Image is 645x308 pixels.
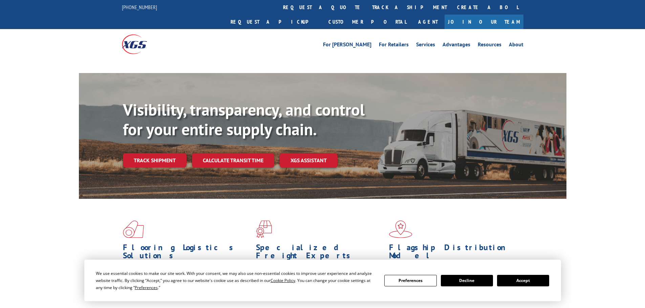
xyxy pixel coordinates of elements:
[509,42,523,49] a: About
[323,42,371,49] a: For [PERSON_NAME]
[271,278,295,283] span: Cookie Policy
[256,220,272,238] img: xgs-icon-focused-on-flooring-red
[123,243,251,263] h1: Flooring Logistics Solutions
[441,275,493,286] button: Decline
[379,42,409,49] a: For Retailers
[135,285,158,290] span: Preferences
[443,42,470,49] a: Advantages
[323,15,411,29] a: Customer Portal
[123,153,187,167] a: Track shipment
[280,153,338,168] a: XGS ASSISTANT
[389,220,412,238] img: xgs-icon-flagship-distribution-model-red
[389,243,517,263] h1: Flagship Distribution Model
[384,275,436,286] button: Preferences
[192,153,274,168] a: Calculate transit time
[411,15,445,29] a: Agent
[225,15,323,29] a: Request a pickup
[497,275,549,286] button: Accept
[96,270,376,291] div: We use essential cookies to make our site work. With your consent, we may also use non-essential ...
[478,42,501,49] a: Resources
[256,243,384,263] h1: Specialized Freight Experts
[445,15,523,29] a: Join Our Team
[416,42,435,49] a: Services
[84,260,561,301] div: Cookie Consent Prompt
[122,4,157,10] a: [PHONE_NUMBER]
[123,220,144,238] img: xgs-icon-total-supply-chain-intelligence-red
[123,99,365,140] b: Visibility, transparency, and control for your entire supply chain.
